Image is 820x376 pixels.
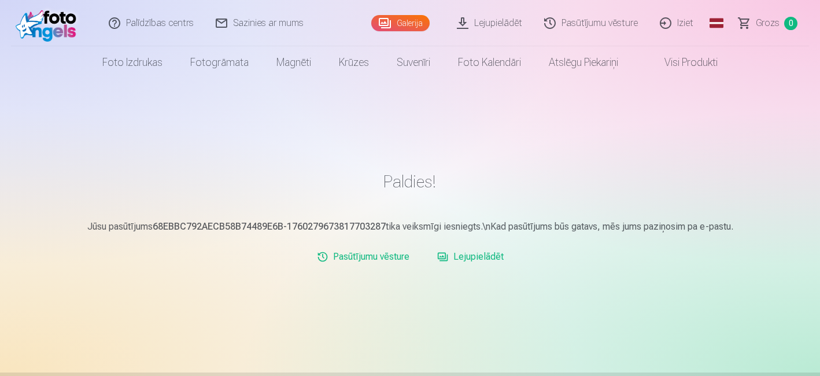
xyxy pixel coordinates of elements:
[535,46,632,79] a: Atslēgu piekariņi
[632,46,732,79] a: Visi produkti
[263,46,325,79] a: Magnēti
[16,5,82,42] img: /fa1
[371,15,430,31] a: Galerija
[756,16,780,30] span: Grozs
[72,220,748,234] p: Jūsu pasūtījums tika veiksmīgi iesniegts.\nKad pasūtījums būs gatavs, mēs jums paziņosim pa e-pastu.
[312,245,414,268] a: Pasūtījumu vēsture
[72,171,748,192] h1: Paldies!
[784,17,797,30] span: 0
[176,46,263,79] a: Fotogrāmata
[153,221,386,232] b: 68EBBC792AECB58B74489E6B-1760279673817703287
[383,46,444,79] a: Suvenīri
[433,245,508,268] a: Lejupielādēt
[325,46,383,79] a: Krūzes
[88,46,176,79] a: Foto izdrukas
[444,46,535,79] a: Foto kalendāri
